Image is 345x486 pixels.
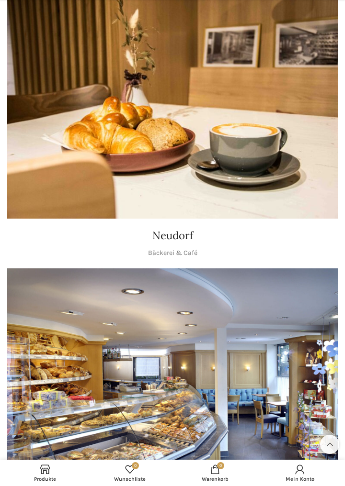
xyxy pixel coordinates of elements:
span: Mein Konto [263,476,338,482]
div: My cart [172,462,258,484]
a: Produkte [2,462,88,484]
a: 0 Wunschliste [88,462,173,484]
span: 0 [217,462,224,469]
a: Mein Konto [258,462,343,484]
a: 0 Warenkorb [172,462,258,484]
h4: Neudorf [152,228,193,243]
span: Warenkorb [177,476,253,482]
p: Bäckerei & Café [148,248,197,258]
span: Wunschliste [92,476,168,482]
span: Produkte [7,476,83,482]
a: Scroll to top button [320,435,339,454]
span: 0 [132,462,139,469]
div: Meine Wunschliste [88,462,173,484]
